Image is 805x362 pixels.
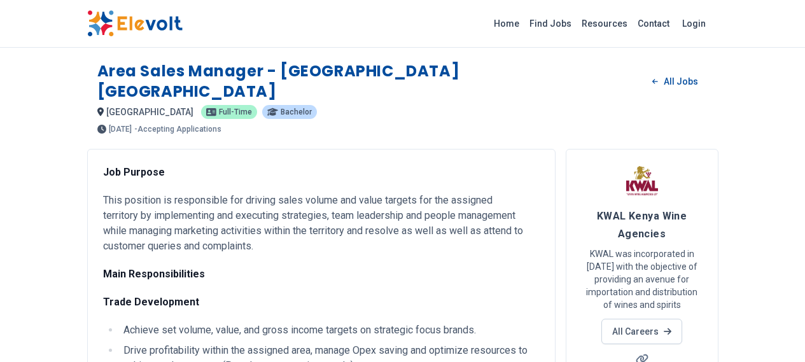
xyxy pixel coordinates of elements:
[626,165,658,197] img: KWAL Kenya Wine Agencies
[97,61,643,102] h1: Area Sales Manager - [GEOGRAPHIC_DATA] [GEOGRAPHIC_DATA]
[103,296,199,308] strong: Trade Development
[489,13,524,34] a: Home
[582,247,703,311] p: KWAL was incorporated in [DATE] with the objective of providing an avenue for importation and dis...
[219,108,252,116] span: Full-time
[120,323,540,338] li: Achieve set volume, value, and gross income targets on strategic focus brands.
[134,125,221,133] p: - Accepting Applications
[103,268,205,280] strong: Main Responsibilities
[633,13,675,34] a: Contact
[106,107,193,117] span: [GEOGRAPHIC_DATA]
[103,193,540,254] p: This position is responsible for driving sales volume and value targets for the assigned territor...
[281,108,312,116] span: Bachelor
[577,13,633,34] a: Resources
[597,210,687,240] span: KWAL Kenya Wine Agencies
[601,319,682,344] a: All Careers
[87,10,183,37] img: Elevolt
[524,13,577,34] a: Find Jobs
[642,72,708,91] a: All Jobs
[675,11,713,36] a: Login
[103,166,165,178] strong: Job Purpose
[109,125,132,133] span: [DATE]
